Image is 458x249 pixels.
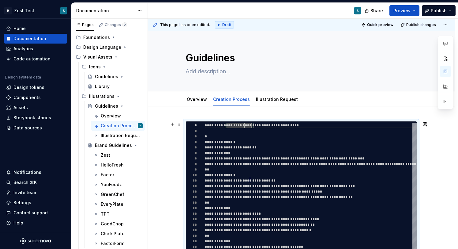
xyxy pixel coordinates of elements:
[91,170,145,180] a: Factor
[101,113,121,119] div: Overview
[222,22,231,27] span: Draft
[91,190,145,199] a: GreenChef
[76,22,94,27] div: Pages
[101,123,137,129] div: Creation Process
[13,105,28,111] div: Assets
[101,221,124,227] div: GoodChop
[91,219,145,229] a: GoodChop
[4,24,67,33] a: Home
[13,115,51,121] div: Storybook stories
[79,62,145,72] div: Icons
[4,113,67,123] a: Storybook stories
[83,44,121,50] div: Design Language
[253,93,300,105] div: Illustration Request
[389,5,419,16] button: Preview
[4,178,67,187] button: Search ⌘K
[5,75,41,80] div: Design system data
[101,231,125,237] div: ChefsPlate
[85,140,145,150] a: Brand Guidelines
[13,125,42,131] div: Data sources
[91,150,145,160] a: Zest
[101,172,114,178] div: Factor
[73,42,145,52] div: Design Language
[4,218,67,228] button: Help
[89,64,101,70] div: Icons
[95,74,118,80] div: Guidelines
[91,160,145,170] a: HelloFresh
[83,34,110,40] div: Foundations
[160,22,210,27] span: This page has been edited.
[91,180,145,190] a: YouFoodz
[1,4,70,17] button: HZest TestS
[101,152,110,158] div: Zest
[211,93,252,105] div: Creation Process
[95,103,118,109] div: Guidelines
[422,5,456,16] button: Publish
[101,191,124,197] div: GreenChef
[91,239,145,248] a: FactorForm
[4,34,67,44] a: Documentation
[73,52,145,62] div: Visual Assets
[63,8,65,13] div: S
[85,101,145,111] a: Guidelines
[13,84,44,90] div: Design tokens
[4,93,67,102] a: Components
[357,8,359,13] div: S
[101,162,124,168] div: HelloFresh
[91,121,145,131] a: Creation ProcessS
[73,33,145,42] div: Foundations
[91,229,145,239] a: ChefsPlate
[184,51,416,65] textarea: Guidelines
[91,111,145,121] a: Overview
[4,103,67,113] a: Assets
[4,44,67,54] a: Analytics
[256,97,298,102] a: Illustration Request
[83,54,112,60] div: Visual Assets
[79,91,145,101] div: Illustrations
[14,8,34,14] div: Zest Test
[13,25,26,32] div: Home
[4,82,67,92] a: Design tokens
[101,132,141,139] div: Illustration Request
[370,8,383,14] span: Share
[85,72,145,82] a: Guidelines
[13,210,48,216] div: Contact support
[4,188,67,197] a: Invite team
[13,179,37,186] div: Search ⌘K
[91,199,145,209] a: EveryPlate
[101,182,122,188] div: YouFoodz
[13,169,41,175] div: Notifications
[91,209,145,219] a: TPT
[76,8,134,14] div: Documentation
[4,198,67,208] a: Settings
[89,93,114,99] div: Illustrations
[13,56,51,62] div: Code automation
[13,94,41,101] div: Components
[406,22,436,27] span: Publish changes
[4,7,12,14] div: H
[184,93,209,105] div: Overview
[20,238,51,244] svg: Supernova Logo
[85,82,145,91] a: Library
[213,97,250,102] a: Creation Process
[91,131,145,140] a: Illustration Request
[122,22,127,27] span: 2
[101,201,123,207] div: EveryPlate
[4,167,67,177] button: Notifications
[393,8,411,14] span: Preview
[13,190,37,196] div: Invite team
[399,21,439,29] button: Publish changes
[362,5,387,16] button: Share
[13,220,23,226] div: Help
[105,22,127,27] div: Changes
[187,97,207,102] a: Overview
[359,21,396,29] button: Quick preview
[4,208,67,218] button: Contact support
[139,123,141,129] div: S
[101,240,124,247] div: FactorForm
[95,83,110,90] div: Library
[95,142,132,148] div: Brand Guidelines
[13,200,31,206] div: Settings
[4,123,67,133] a: Data sources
